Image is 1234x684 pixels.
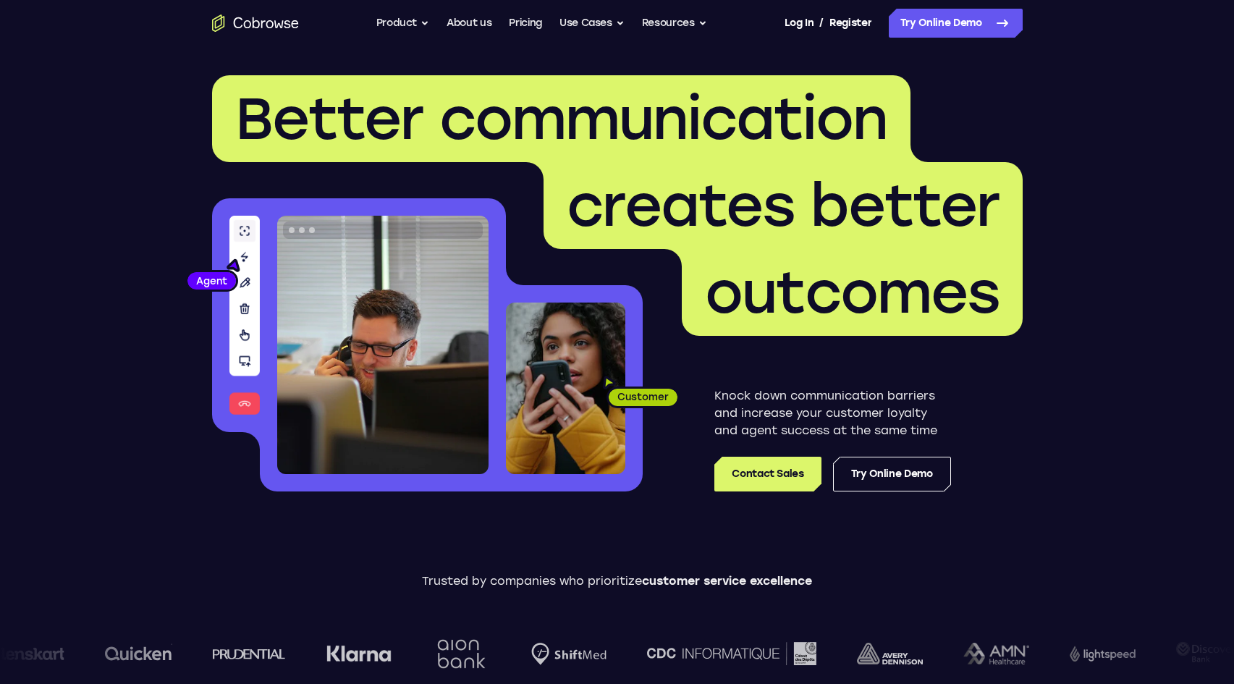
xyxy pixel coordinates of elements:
[418,625,476,683] img: Aion Bank
[198,648,271,659] img: prudential
[642,9,707,38] button: Resources
[447,9,491,38] a: About us
[842,643,908,664] img: avery-dennison
[509,9,542,38] a: Pricing
[312,645,377,662] img: Klarna
[633,642,802,664] img: CDC Informatique
[705,258,1000,327] span: outcomes
[889,9,1023,38] a: Try Online Demo
[277,216,489,474] img: A customer support agent talking on the phone
[833,457,951,491] a: Try Online Demo
[517,643,592,665] img: Shiftmed
[642,574,812,588] span: customer service excellence
[559,9,625,38] button: Use Cases
[819,14,824,32] span: /
[949,643,1015,665] img: AMN Healthcare
[714,387,951,439] p: Knock down communication barriers and increase your customer loyalty and agent success at the sam...
[212,14,299,32] a: Go to the home page
[376,9,430,38] button: Product
[567,171,1000,240] span: creates better
[235,84,887,153] span: Better communication
[785,9,813,38] a: Log In
[714,457,821,491] a: Contact Sales
[506,303,625,474] img: A customer holding their phone
[829,9,871,38] a: Register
